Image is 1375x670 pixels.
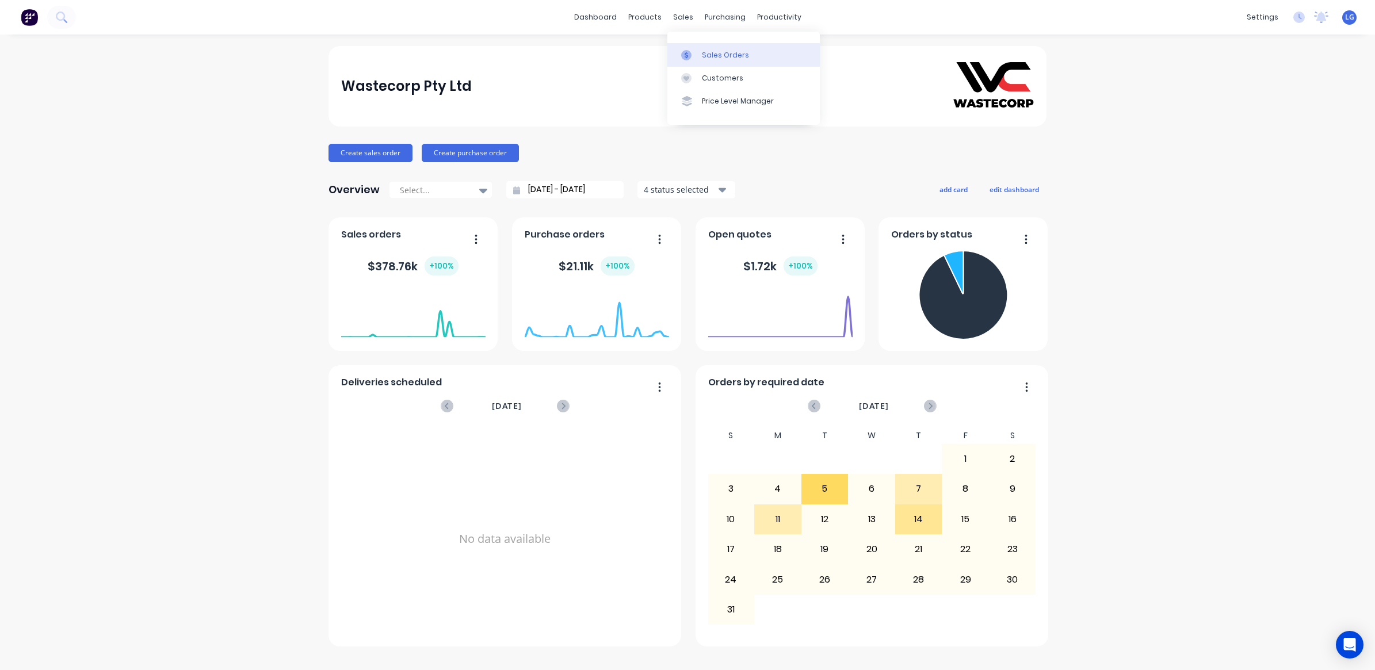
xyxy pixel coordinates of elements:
[637,181,735,198] button: 4 status selected
[896,535,942,564] div: 21
[708,565,754,594] div: 24
[708,228,771,242] span: Open quotes
[1241,9,1284,26] div: settings
[708,595,754,624] div: 31
[341,228,401,242] span: Sales orders
[329,144,412,162] button: Create sales order
[425,256,459,275] div: + 100 %
[751,9,807,26] div: productivity
[699,9,751,26] div: purchasing
[708,474,754,503] div: 3
[702,96,774,106] div: Price Level Manager
[942,505,988,534] div: 15
[895,427,942,444] div: T
[755,474,801,503] div: 4
[932,182,975,197] button: add card
[702,73,743,83] div: Customers
[667,43,820,66] a: Sales Orders
[990,565,1036,594] div: 30
[708,376,824,389] span: Orders by required date
[953,62,1034,110] img: Wastecorp Pty Ltd
[622,9,667,26] div: products
[896,505,942,534] div: 14
[802,535,848,564] div: 19
[802,474,848,503] div: 5
[990,474,1036,503] div: 9
[568,9,622,26] a: dashboard
[990,535,1036,564] div: 23
[802,505,848,534] div: 12
[989,427,1036,444] div: S
[341,75,472,98] div: Wastecorp Pty Ltd
[1336,631,1363,658] div: Open Intercom Messenger
[849,505,895,534] div: 13
[942,445,988,473] div: 1
[329,178,380,201] div: Overview
[702,50,749,60] div: Sales Orders
[849,474,895,503] div: 6
[708,505,754,534] div: 10
[667,67,820,90] a: Customers
[755,565,801,594] div: 25
[801,427,849,444] div: T
[559,256,635,275] div: $ 21.11k
[849,565,895,594] div: 27
[849,535,895,564] div: 20
[667,9,699,26] div: sales
[942,565,988,594] div: 29
[990,445,1036,473] div: 2
[982,182,1046,197] button: edit dashboard
[21,9,38,26] img: Factory
[708,427,755,444] div: S
[644,183,716,196] div: 4 status selected
[341,427,669,650] div: No data available
[942,535,988,564] div: 22
[667,90,820,113] a: Price Level Manager
[525,228,605,242] span: Purchase orders
[859,400,889,412] span: [DATE]
[1345,12,1354,22] span: LG
[942,474,988,503] div: 8
[743,256,818,275] div: $ 1.72k
[896,474,942,503] div: 7
[942,427,989,444] div: F
[848,427,895,444] div: W
[601,256,635,275] div: + 100 %
[802,565,848,594] div: 26
[754,427,801,444] div: M
[422,144,519,162] button: Create purchase order
[708,535,754,564] div: 17
[492,400,522,412] span: [DATE]
[784,256,818,275] div: + 100 %
[891,228,972,242] span: Orders by status
[990,505,1036,534] div: 16
[368,256,459,275] div: $ 378.76k
[755,505,801,534] div: 11
[896,565,942,594] div: 28
[755,535,801,564] div: 18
